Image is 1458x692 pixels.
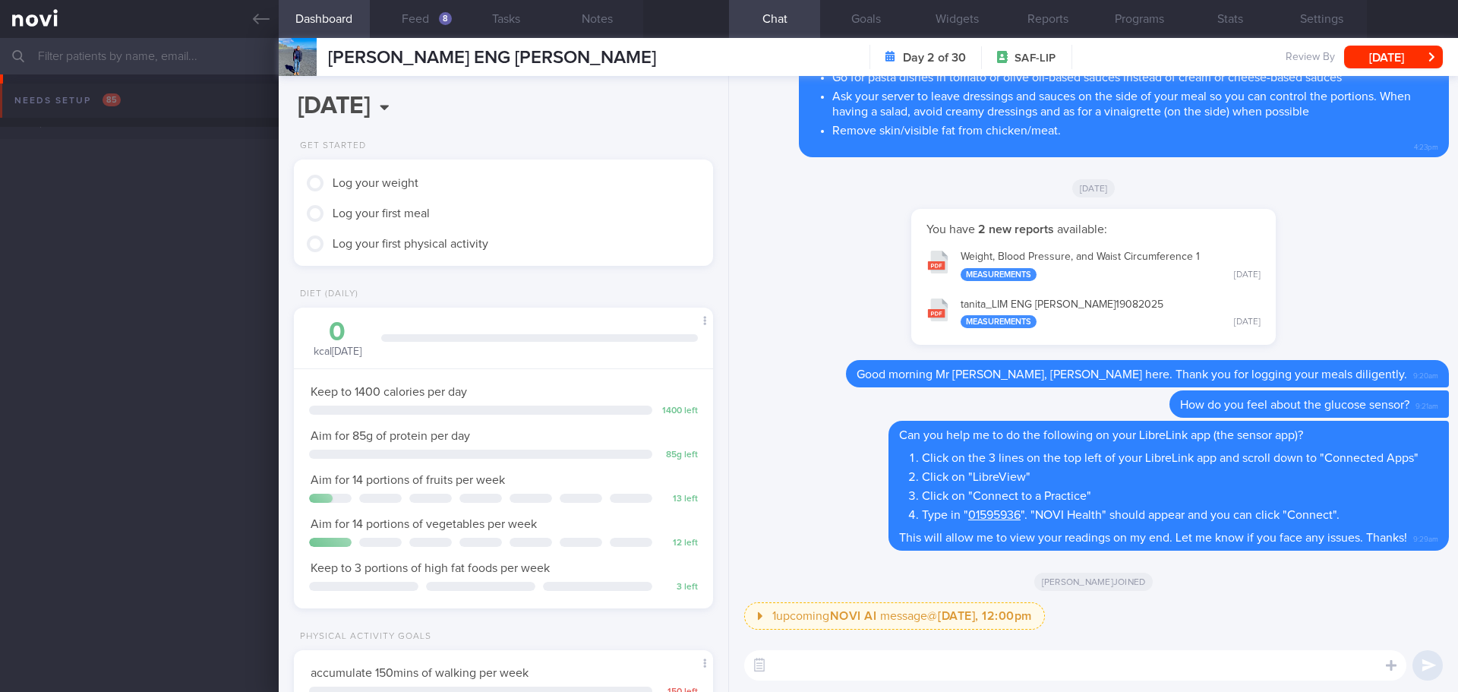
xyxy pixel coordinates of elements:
[309,319,366,346] div: 0
[328,49,656,67] span: [PERSON_NAME] ENG [PERSON_NAME]
[830,610,877,622] strong: NOVI AI
[311,562,550,574] span: Keep to 3 portions of high fat foods per week
[311,518,537,530] span: Aim for 14 portions of vegetables per week
[857,368,1407,381] span: Good morning Mr [PERSON_NAME], [PERSON_NAME] here. Thank you for logging your meals diligently.
[1034,573,1153,591] span: [PERSON_NAME] joined
[961,251,1261,281] div: Weight, Blood Pressure, and Waist Circumference 1
[294,141,366,152] div: Get Started
[1415,397,1438,412] span: 9:21am
[938,610,1032,622] strong: [DATE], 12:00pm
[1015,51,1056,66] span: SAF-LIP
[899,429,1303,441] span: Can you help me to do the following on your LibreLink app (the sensor app)?
[922,447,1438,466] li: Click on the 3 lines on the top left of your LibreLink app and scroll down to "Connected Apps"
[11,90,125,111] div: Needs setup
[903,50,966,65] strong: Day 2 of 30
[660,494,698,505] div: 13 left
[744,602,1045,630] button: 1upcomingNOVI AI message@[DATE], 12:00pm
[899,532,1407,544] span: This will allow me to view your readings on my end. Let me know if you face any issues. Thanks!
[919,289,1268,337] button: tanita_LIM ENG [PERSON_NAME]19082025 Measurements [DATE]
[311,474,505,486] span: Aim for 14 portions of fruits per week
[309,319,366,359] div: kcal [DATE]
[968,509,1021,521] a: 01595936
[1414,138,1438,153] span: 4:23pm
[311,386,467,398] span: Keep to 1400 calories per day
[660,538,698,549] div: 12 left
[1344,46,1443,68] button: [DATE]
[1234,317,1261,328] div: [DATE]
[1072,179,1116,197] span: [DATE]
[926,222,1261,237] p: You have available:
[961,315,1037,328] div: Measurements
[294,289,358,300] div: Diet (Daily)
[1234,270,1261,281] div: [DATE]
[660,406,698,417] div: 1400 left
[1413,367,1438,381] span: 9:20am
[294,631,431,643] div: Physical Activity Goals
[660,450,698,461] div: 85 g left
[832,119,1438,138] li: Remove skin/visible fat from chicken/meat.
[961,268,1037,281] div: Measurements
[922,485,1438,504] li: Click on "Connect to a Practice"
[439,12,452,25] div: 8
[311,430,470,442] span: Aim for 85g of protein per day
[975,223,1057,235] strong: 2 new reports
[919,241,1268,289] button: Weight, Blood Pressure, and Waist Circumference 1 Measurements [DATE]
[103,93,121,106] span: 85
[311,667,529,679] span: accumulate 150mins of walking per week
[832,85,1438,119] li: Ask your server to leave dressings and sauces on the side of your meal so you can control the por...
[1413,530,1438,545] span: 9:29am
[1180,399,1409,411] span: How do you feel about the glucose sensor?
[922,466,1438,485] li: Click on "LibreView"
[961,299,1261,329] div: tanita_ LIM ENG [PERSON_NAME] 19082025
[660,582,698,593] div: 3 left
[922,504,1438,523] li: Type in " ". "NOVI Health" should appear and you can click "Connect".
[1286,51,1335,65] span: Review By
